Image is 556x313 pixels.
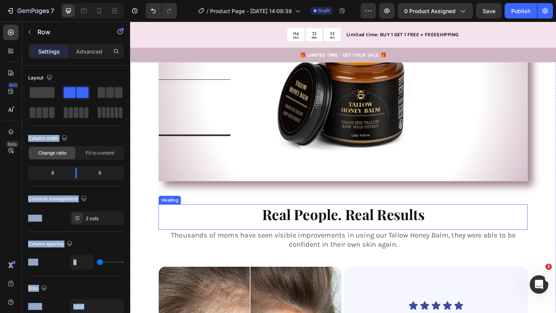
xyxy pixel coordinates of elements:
div: Beta [6,141,19,147]
button: 0 product assigned [398,3,473,19]
button: Save [476,3,502,19]
span: Product Page - [DATE] 14:08:39 [210,7,292,15]
span: Fit to content [86,150,114,156]
span: Change ratio [38,150,66,156]
iframe: Design area [130,22,556,313]
div: 2 cols [86,215,122,222]
div: 6 [83,168,122,178]
span: 0 product assigned [404,7,456,15]
div: Undo/Redo [146,3,177,19]
p: 7 [51,6,54,15]
div: Column spacing [28,239,74,249]
p: Row [37,27,103,37]
div: Gap [28,259,37,266]
p: Thousands of moms have seen visible improvements in using our Tallow Honey Balm, they were able t... [32,227,432,247]
span: 2 [546,264,552,270]
p: Limited time: BUY 1 GET 1 FREE + FREESHIPPING [235,10,463,18]
p: 🎁 LIMITED TIME - GET YOUR SALE 🎁 [1,32,463,40]
p: Settings [38,47,60,56]
div: Layout [28,73,54,83]
span: / [207,7,208,15]
div: Column width [28,133,69,144]
input: Auto [70,255,93,269]
button: Publish [505,3,537,19]
div: Order [28,215,41,222]
div: 450 [7,82,19,88]
div: Columns management [28,194,88,204]
span: Save [483,8,495,14]
div: 6 [30,168,69,178]
p: Advanced [76,47,102,56]
div: Size [28,283,49,294]
button: 7 [3,3,58,19]
div: Width [28,303,41,310]
div: Publish [511,7,531,15]
h2: Real People. Real Results [31,199,432,220]
span: Draft [318,7,330,14]
iframe: Intercom live chat [530,275,548,294]
div: Heading [32,191,54,198]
